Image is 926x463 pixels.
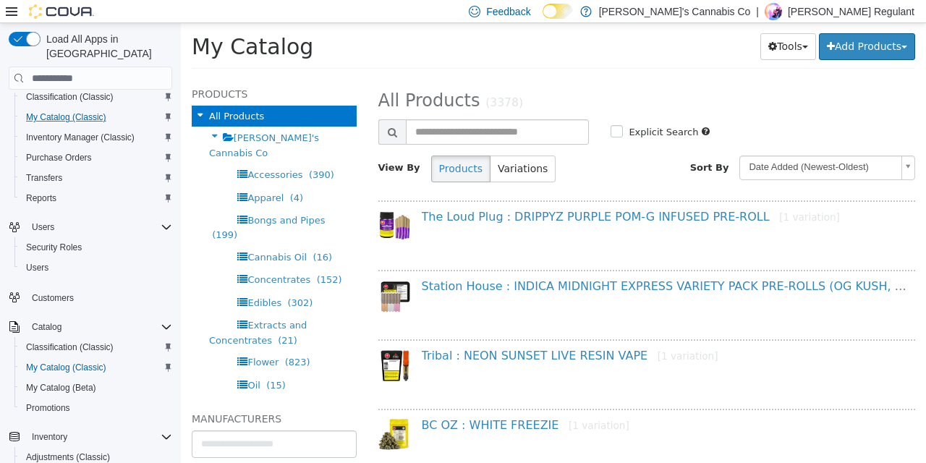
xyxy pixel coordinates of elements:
span: Adjustments (Classic) [26,451,110,463]
span: Inventory [32,431,67,443]
span: Edibles [67,274,101,285]
p: [PERSON_NAME] Regulant [788,3,914,20]
button: My Catalog (Beta) [14,378,178,398]
button: Inventory Manager (Classic) [14,127,178,148]
span: My Catalog (Classic) [26,362,106,373]
span: Purchase Orders [26,152,92,163]
button: Catalog [3,317,178,337]
button: Transfers [14,168,178,188]
small: [1 variation] [598,188,659,200]
img: 150 [197,396,230,428]
span: Load All Apps in [GEOGRAPHIC_DATA] [41,32,172,61]
span: Users [20,259,172,276]
a: Customers [26,289,80,307]
small: [1 variation] [388,396,449,408]
a: Classification (Classic) [20,88,119,106]
span: Classification (Classic) [20,88,172,106]
button: Classification (Classic) [14,337,178,357]
span: Concentrates [67,251,129,262]
small: (3378) [305,73,342,86]
span: Transfers [20,169,172,187]
button: Users [26,218,60,236]
a: Promotions [20,399,76,417]
span: Feedback [486,4,530,19]
span: Sort By [509,139,548,150]
button: Inventory [3,427,178,447]
button: Promotions [14,398,178,418]
span: My Catalog (Beta) [20,379,172,396]
button: Security Roles [14,237,178,258]
span: Catalog [26,318,172,336]
span: My Catalog [11,11,132,36]
span: My Catalog (Classic) [26,111,106,123]
span: All Products [28,88,83,98]
span: Inventory Manager (Classic) [26,132,135,143]
p: [PERSON_NAME]'s Cannabis Co [599,3,751,20]
a: My Catalog (Beta) [20,379,102,396]
span: Customers [26,288,172,306]
a: Inventory Manager (Classic) [20,129,140,146]
span: Date Added (Newest-Oldest) [559,133,715,156]
button: Customers [3,286,178,307]
span: Catalog [32,321,61,333]
h5: Manufacturers [11,387,176,404]
a: Date Added (Newest-Oldest) [558,132,734,157]
span: Cannabis Oil [67,229,126,239]
a: My Catalog (Classic) [20,359,112,376]
a: Users [20,259,54,276]
span: Security Roles [20,239,172,256]
button: Tools [579,10,635,37]
button: Users [3,217,178,237]
button: Purchase Orders [14,148,178,168]
div: Haley Regulant [765,3,782,20]
span: (390) [128,146,153,157]
button: My Catalog (Classic) [14,107,178,127]
button: Products [250,132,310,159]
span: Promotions [20,399,172,417]
img: Cova [29,4,94,19]
button: Reports [14,188,178,208]
span: Flower [67,334,98,344]
button: Classification (Classic) [14,87,178,107]
button: Add Products [638,10,734,37]
span: Bongs and Pipes [67,192,144,203]
span: My Catalog (Beta) [26,382,96,394]
button: Catalog [26,318,67,336]
span: Users [32,221,54,233]
span: Purchase Orders [20,149,172,166]
p: | [756,3,759,20]
span: Dark Mode [543,19,543,20]
span: Inventory [26,428,172,446]
a: Purchase Orders [20,149,98,166]
button: My Catalog (Classic) [14,357,178,378]
span: [PERSON_NAME]'s Cannabis Co [28,109,138,135]
button: Inventory [26,428,73,446]
span: My Catalog (Classic) [20,359,172,376]
span: (15) [85,357,105,368]
span: Classification (Classic) [20,339,172,356]
span: (16) [132,229,151,239]
a: Reports [20,190,62,207]
img: 150 [197,257,230,289]
label: Explicit Search [444,102,517,116]
span: Inventory Manager (Classic) [20,129,172,146]
span: Customers [32,292,74,304]
a: Transfers [20,169,68,187]
button: Variations [309,132,375,159]
span: Users [26,262,48,273]
span: Extracts and Concentrates [28,297,126,322]
span: View By [197,139,239,150]
span: (302) [106,274,132,285]
a: Security Roles [20,239,88,256]
a: BC OZ : WHITE FREEZIE[1 variation] [241,395,449,409]
span: (21) [97,312,116,323]
a: Classification (Classic) [20,339,119,356]
span: Apparel [67,169,103,180]
span: My Catalog (Classic) [20,109,172,126]
input: Dark Mode [543,4,573,19]
span: Reports [20,190,172,207]
a: The Loud Plug : DRIPPYZ PURPLE POM-G INFUSED PRE-ROLL[1 variation] [241,187,659,200]
small: [1 variation] [477,327,538,339]
span: (823) [104,334,129,344]
span: Security Roles [26,242,82,253]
